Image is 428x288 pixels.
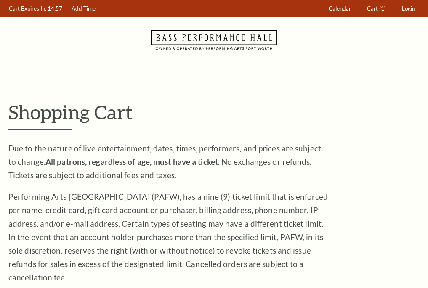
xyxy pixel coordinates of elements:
[45,157,218,166] strong: All patrons, regardless of age, must have a ticket
[8,190,328,284] p: Performing Arts [GEOGRAPHIC_DATA] (PAFW), has a nine (9) ticket limit that is enforced per name, ...
[402,5,415,12] span: Login
[8,101,420,123] p: Shopping Cart
[329,5,351,12] span: Calendar
[363,0,390,17] a: Cart (1)
[325,0,355,17] a: Calendar
[379,5,386,12] span: (1)
[398,0,419,17] a: Login
[48,5,62,12] span: 14:57
[367,5,378,12] span: Cart
[68,0,100,17] a: Add Time
[8,143,321,180] span: Due to the nature of live entertainment, dates, times, performers, and prices are subject to chan...
[9,5,46,12] span: Cart Expires In:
